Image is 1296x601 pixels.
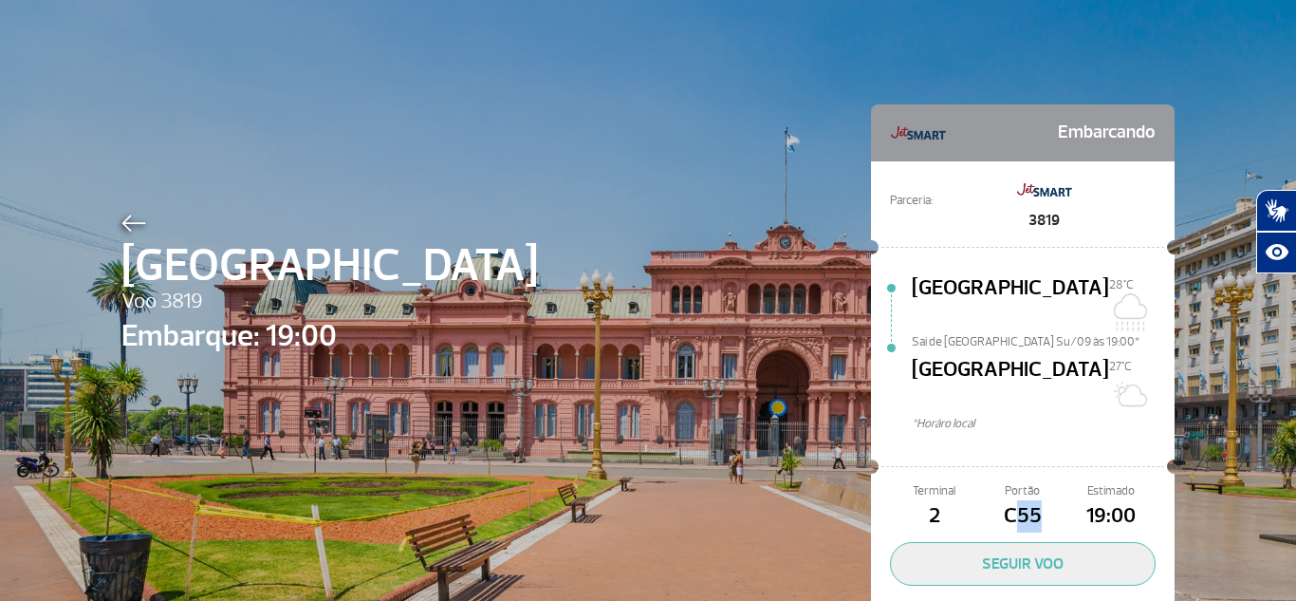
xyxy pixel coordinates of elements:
[1058,114,1156,152] span: Embarcando
[890,482,978,500] span: Terminal
[978,500,1066,533] span: C55
[890,542,1156,586] button: SEGUIR VOO
[912,272,1109,333] span: [GEOGRAPHIC_DATA]
[1016,209,1073,232] span: 3819
[1109,277,1134,292] span: 28°C
[1256,190,1296,273] div: Plugin de acessibilidade da Hand Talk.
[1067,500,1156,533] span: 19:00
[1109,359,1132,374] span: 27°C
[121,313,538,359] span: Embarque: 19:00
[1256,232,1296,273] button: Abrir recursos assistivos.
[1109,293,1147,331] img: Nublado
[912,415,1175,433] span: *Horáro local
[1067,482,1156,500] span: Estimado
[121,286,538,318] span: Voo 3819
[978,482,1066,500] span: Portão
[890,500,978,533] span: 2
[1109,375,1147,413] img: Sol com muitas nuvens
[890,192,933,210] span: Parceria:
[912,333,1175,347] span: Sai de [GEOGRAPHIC_DATA] Su/09 às 19:00*
[121,232,538,300] span: [GEOGRAPHIC_DATA]
[1256,190,1296,232] button: Abrir tradutor de língua de sinais.
[912,354,1109,415] span: [GEOGRAPHIC_DATA]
